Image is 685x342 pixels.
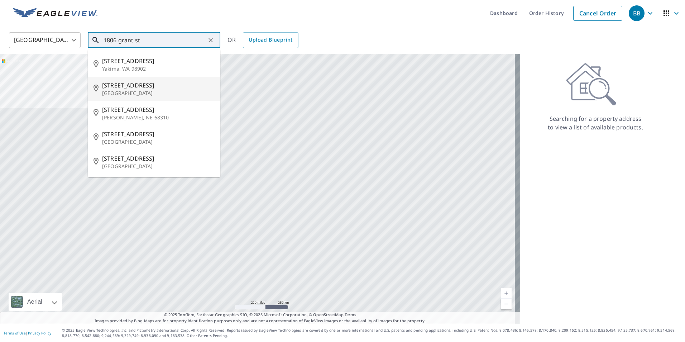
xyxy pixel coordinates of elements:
[501,288,512,299] a: Current Level 5, Zoom In
[102,65,215,72] p: Yakima, WA 98902
[313,312,343,317] a: OpenStreetMap
[9,30,81,50] div: [GEOGRAPHIC_DATA]
[547,114,643,132] p: Searching for a property address to view a list of available products.
[501,299,512,309] a: Current Level 5, Zoom Out
[13,8,97,19] img: EV Logo
[102,130,215,138] span: [STREET_ADDRESS]
[28,331,51,336] a: Privacy Policy
[102,81,215,90] span: [STREET_ADDRESS]
[249,35,292,44] span: Upload Blueprint
[102,154,215,163] span: [STREET_ADDRESS]
[25,293,44,311] div: Aerial
[243,32,298,48] a: Upload Blueprint
[164,312,356,318] span: © 2025 TomTom, Earthstar Geographics SIO, © 2025 Microsoft Corporation, ©
[227,32,298,48] div: OR
[102,163,215,170] p: [GEOGRAPHIC_DATA]
[102,114,215,121] p: [PERSON_NAME], NE 68310
[206,35,216,45] button: Clear
[102,105,215,114] span: [STREET_ADDRESS]
[104,30,206,50] input: Search by address or latitude-longitude
[4,331,26,336] a: Terms of Use
[4,331,51,335] p: |
[573,6,622,21] a: Cancel Order
[345,312,356,317] a: Terms
[629,5,645,21] div: BB
[9,293,62,311] div: Aerial
[102,138,215,146] p: [GEOGRAPHIC_DATA]
[102,90,215,97] p: [GEOGRAPHIC_DATA]
[102,57,215,65] span: [STREET_ADDRESS]
[62,328,681,338] p: © 2025 Eagle View Technologies, Inc. and Pictometry International Corp. All Rights Reserved. Repo...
